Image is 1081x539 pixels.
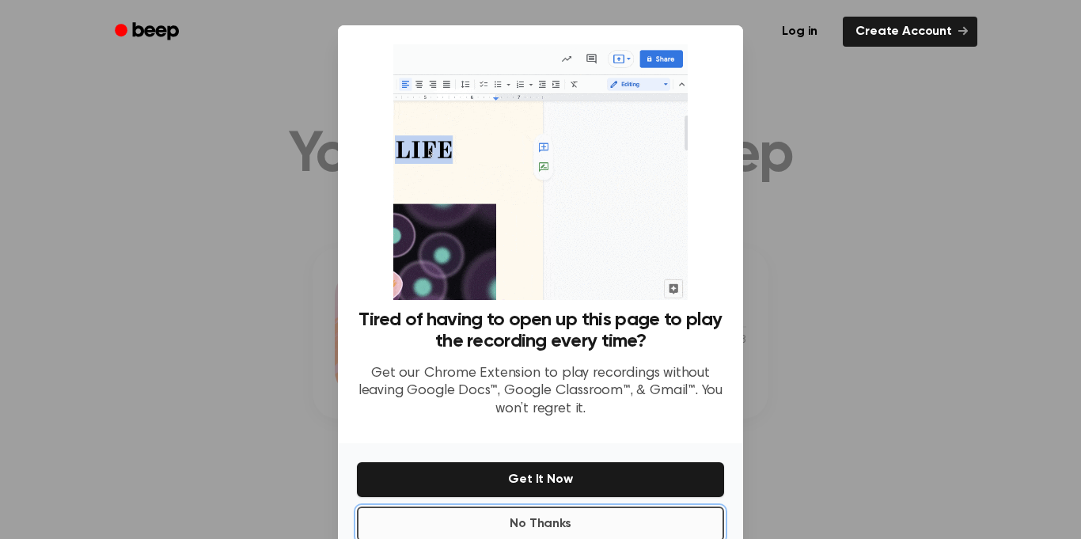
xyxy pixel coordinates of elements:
a: Log in [766,13,833,50]
p: Get our Chrome Extension to play recordings without leaving Google Docs™, Google Classroom™, & Gm... [357,365,724,419]
button: Get It Now [357,462,724,497]
a: Create Account [843,17,977,47]
h3: Tired of having to open up this page to play the recording every time? [357,309,724,352]
a: Beep [104,17,193,47]
img: Beep extension in action [393,44,687,300]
